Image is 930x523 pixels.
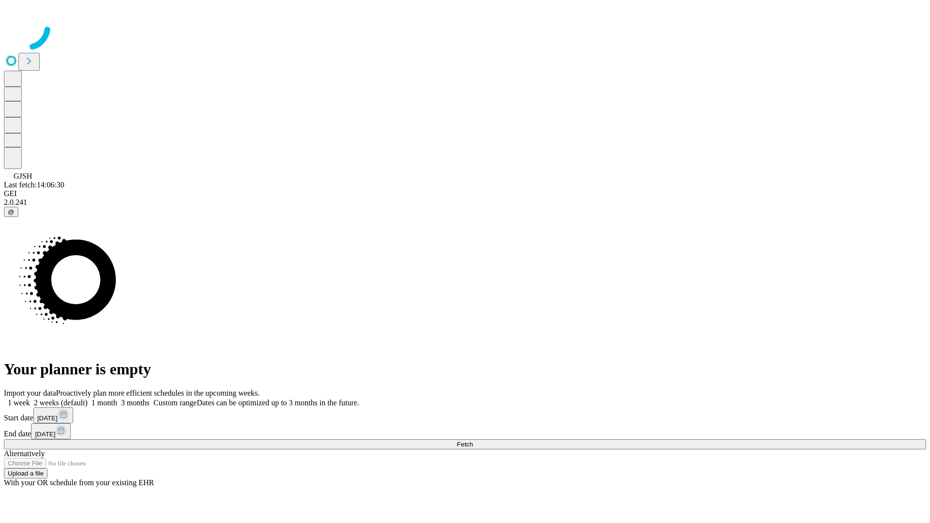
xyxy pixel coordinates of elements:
[4,189,926,198] div: GEI
[4,439,926,449] button: Fetch
[34,399,88,407] span: 2 weeks (default)
[8,399,30,407] span: 1 week
[4,389,56,397] span: Import your data
[37,415,58,422] span: [DATE]
[4,423,926,439] div: End date
[14,172,32,180] span: GJSH
[4,407,926,423] div: Start date
[92,399,117,407] span: 1 month
[4,468,47,478] button: Upload a file
[4,198,926,207] div: 2.0.241
[56,389,260,397] span: Proactively plan more efficient schedules in the upcoming weeks.
[33,407,73,423] button: [DATE]
[457,441,473,448] span: Fetch
[4,360,926,378] h1: Your planner is empty
[4,207,18,217] button: @
[154,399,197,407] span: Custom range
[31,423,71,439] button: [DATE]
[4,449,45,458] span: Alternatively
[197,399,359,407] span: Dates can be optimized up to 3 months in the future.
[8,208,15,215] span: @
[4,478,154,487] span: With your OR schedule from your existing EHR
[121,399,150,407] span: 3 months
[35,431,55,438] span: [DATE]
[4,181,64,189] span: Last fetch: 14:06:30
